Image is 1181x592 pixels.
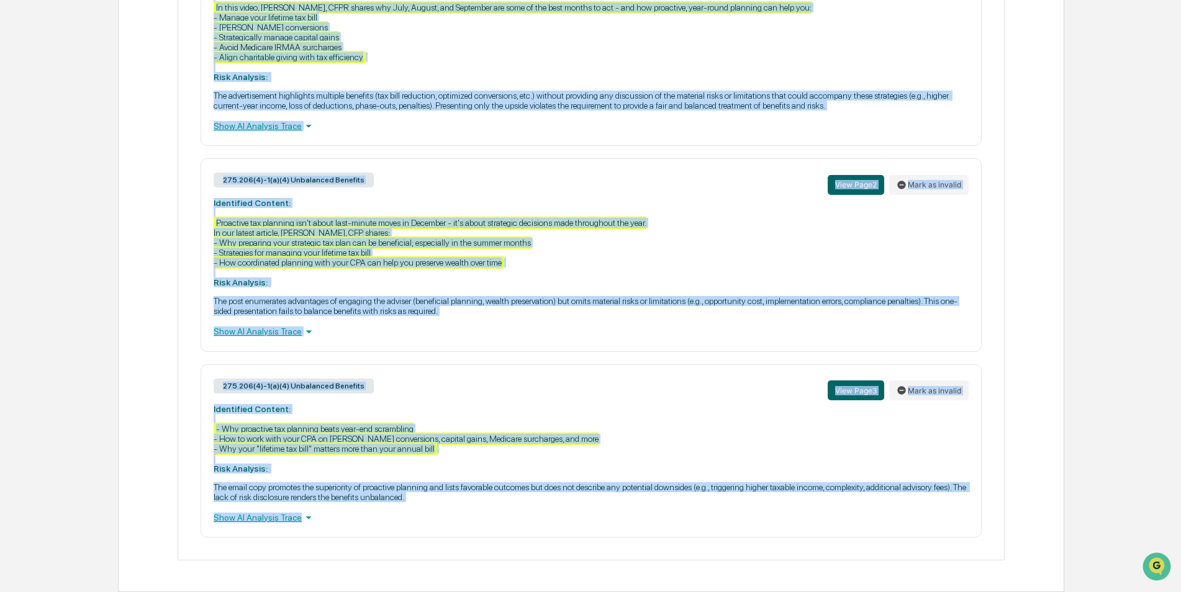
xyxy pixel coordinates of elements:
[214,296,968,316] p: The post enumerates advantages of engaging the adviser (beneficial planning, wealth preservation)...
[12,181,22,191] div: 🔎
[214,119,968,133] div: Show AI Analysis Trace
[124,210,150,220] span: Pylon
[214,511,968,524] div: Show AI Analysis Trace
[214,482,968,502] p: The email copy promotes the superiority of proactive planning and lists favorable outcomes but do...
[90,158,100,168] div: 🗄️
[12,95,35,117] img: 1746055101610-c473b297-6a78-478c-a979-82029cc54cd1
[214,198,291,208] strong: Identified Content:
[214,1,812,63] div: In this video, [PERSON_NAME], CFPR shares why July, August, and September are some of the best mo...
[889,175,969,195] button: Mark as invalid
[88,210,150,220] a: Powered byPylon
[214,464,268,473] strong: Risk Analysis:
[102,156,154,169] span: Attestations
[7,175,83,197] a: 🔎Data Lookup
[214,404,291,414] strong: Identified Content:
[25,156,80,169] span: Preclearance
[828,380,884,400] button: View Page3
[42,107,157,117] div: We're available if you need us!
[828,175,884,195] button: View Page2
[214,217,646,269] div: Proactive tax planning isn't about last-minute moves in December - it's about strategic decisions...
[12,26,226,46] p: How can we help?
[214,379,374,393] div: 275.206(4)-1(a)(4) Unbalanced Benefits
[42,95,204,107] div: Start new chat
[214,325,968,338] div: Show AI Analysis Trace
[211,99,226,114] button: Start new chat
[214,173,374,187] div: 275.206(4)-1(a)(4) Unbalanced Benefits
[214,423,599,455] div: - Why proactive tax planning beats year-end scrambling - How to work with your CPA on [PERSON_NAM...
[32,56,205,70] input: Clear
[85,151,159,174] a: 🗄️Attestations
[889,380,969,400] button: Mark as invalid
[12,158,22,168] div: 🖐️
[214,277,268,287] strong: Risk Analysis:
[214,91,968,110] p: The advertisement highlights multiple benefits (tax bill reduction, optimized conversions, etc.) ...
[25,180,78,192] span: Data Lookup
[7,151,85,174] a: 🖐️Preclearance
[214,72,268,82] strong: Risk Analysis:
[1141,551,1175,585] iframe: Open customer support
